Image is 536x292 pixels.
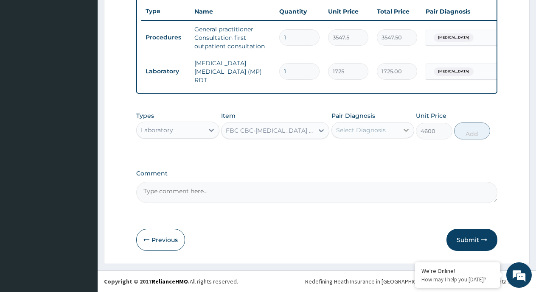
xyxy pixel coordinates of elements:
[136,229,185,251] button: Previous
[421,276,494,283] p: How may I help you today?
[4,199,162,228] textarea: Type your message and hit 'Enter'
[44,47,143,58] div: Chat with us now
[16,42,34,64] img: d_794563401_company_1708531726252_794563401
[139,4,160,25] div: Minimize live chat window
[141,126,173,134] div: Laboratory
[221,111,236,120] label: Item
[226,126,314,135] div: FBC CBC-[MEDICAL_DATA] (Haemogram) - [Blood]
[136,170,497,177] label: Comment
[190,55,275,89] td: [MEDICAL_DATA] [MEDICAL_DATA] (MP) RDT
[434,33,474,42] span: [MEDICAL_DATA]
[190,3,275,20] th: Name
[421,267,494,275] div: We're Online!
[454,122,490,139] button: Add
[434,67,474,76] span: [MEDICAL_DATA]
[141,30,190,45] td: Procedures
[98,270,536,292] footer: All rights reserved.
[324,3,373,20] th: Unit Price
[152,278,188,285] a: RelianceHMO
[104,278,190,285] strong: Copyright © 2017 .
[305,277,530,286] div: Redefining Heath Insurance in [GEOGRAPHIC_DATA] using Telemedicine and Data Science!
[141,64,190,79] td: Laboratory
[136,112,154,120] label: Types
[49,90,117,176] span: We're online!
[421,3,515,20] th: Pair Diagnosis
[336,126,386,134] div: Select Diagnosis
[275,3,324,20] th: Quantity
[446,229,497,251] button: Submit
[416,111,446,120] label: Unit Price
[373,3,421,20] th: Total Price
[331,111,375,120] label: Pair Diagnosis
[141,3,190,19] th: Type
[190,21,275,55] td: General practitioner Consultation first outpatient consultation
